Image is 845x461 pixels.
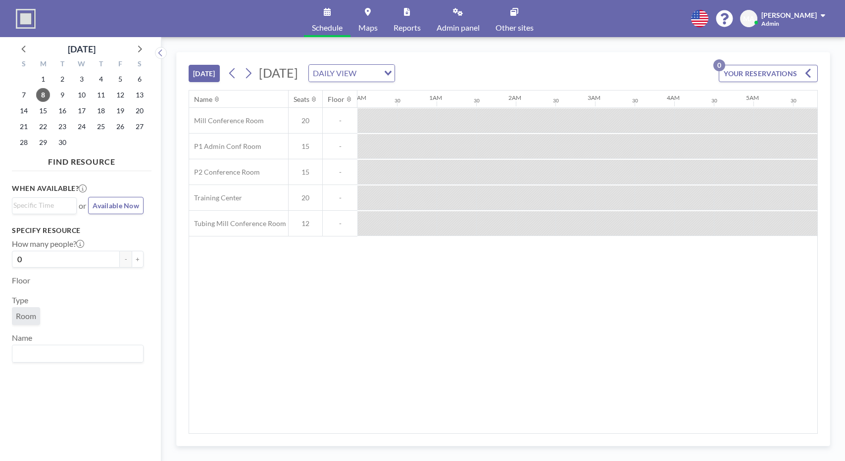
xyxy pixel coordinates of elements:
[113,88,127,102] span: Friday, September 12, 2025
[88,197,144,214] button: Available Now
[13,347,138,360] input: Search for option
[588,94,600,101] div: 3AM
[289,168,322,177] span: 15
[323,116,357,125] span: -
[289,116,322,125] span: 20
[17,136,31,149] span: Sunday, September 28, 2025
[189,219,286,228] span: Tubing Mill Conference Room
[289,142,322,151] span: 15
[94,120,108,134] span: Thursday, September 25, 2025
[328,95,345,104] div: Floor
[743,14,754,23] span: MA
[16,311,36,321] span: Room
[309,65,395,82] div: Search for option
[323,168,357,177] span: -
[719,65,818,82] button: YOUR RESERVATIONS0
[94,104,108,118] span: Thursday, September 18, 2025
[632,97,638,104] div: 30
[36,104,50,118] span: Monday, September 15, 2025
[55,120,69,134] span: Tuesday, September 23, 2025
[53,58,72,71] div: T
[312,24,343,32] span: Schedule
[12,276,30,285] label: Floor
[132,251,144,268] button: +
[17,88,31,102] span: Sunday, September 7, 2025
[395,97,400,104] div: 30
[16,9,36,29] img: organization-logo
[259,65,298,80] span: [DATE]
[508,94,521,101] div: 2AM
[437,24,480,32] span: Admin panel
[120,251,132,268] button: -
[133,88,147,102] span: Saturday, September 13, 2025
[12,333,32,343] label: Name
[113,120,127,134] span: Friday, September 26, 2025
[761,20,779,27] span: Admin
[294,95,309,104] div: Seats
[12,226,144,235] h3: Specify resource
[110,58,130,71] div: F
[14,58,34,71] div: S
[12,345,143,362] div: Search for option
[130,58,149,71] div: S
[12,239,84,249] label: How many people?
[36,136,50,149] span: Monday, September 29, 2025
[791,97,796,104] div: 30
[713,59,725,71] p: 0
[474,97,480,104] div: 30
[55,88,69,102] span: Tuesday, September 9, 2025
[55,104,69,118] span: Tuesday, September 16, 2025
[72,58,92,71] div: W
[189,116,264,125] span: Mill Conference Room
[667,94,680,101] div: 4AM
[91,58,110,71] div: T
[75,104,89,118] span: Wednesday, September 17, 2025
[311,67,358,80] span: DAILY VIEW
[34,58,53,71] div: M
[75,72,89,86] span: Wednesday, September 3, 2025
[323,193,357,202] span: -
[496,24,534,32] span: Other sites
[93,201,139,210] span: Available Now
[17,120,31,134] span: Sunday, September 21, 2025
[189,193,242,202] span: Training Center
[75,88,89,102] span: Wednesday, September 10, 2025
[113,72,127,86] span: Friday, September 5, 2025
[13,200,71,211] input: Search for option
[113,104,127,118] span: Friday, September 19, 2025
[323,219,357,228] span: -
[189,142,261,151] span: P1 Admin Conf Room
[289,193,322,202] span: 20
[194,95,212,104] div: Name
[12,295,28,305] label: Type
[711,97,717,104] div: 30
[12,198,76,213] div: Search for option
[94,88,108,102] span: Thursday, September 11, 2025
[36,72,50,86] span: Monday, September 1, 2025
[55,136,69,149] span: Tuesday, September 30, 2025
[189,168,260,177] span: P2 Conference Room
[55,72,69,86] span: Tuesday, September 2, 2025
[133,104,147,118] span: Saturday, September 20, 2025
[323,142,357,151] span: -
[189,65,220,82] button: [DATE]
[36,88,50,102] span: Monday, September 8, 2025
[746,94,759,101] div: 5AM
[68,42,96,56] div: [DATE]
[133,72,147,86] span: Saturday, September 6, 2025
[429,94,442,101] div: 1AM
[394,24,421,32] span: Reports
[75,120,89,134] span: Wednesday, September 24, 2025
[553,97,559,104] div: 30
[94,72,108,86] span: Thursday, September 4, 2025
[359,67,378,80] input: Search for option
[12,153,151,167] h4: FIND RESOURCE
[350,94,366,101] div: 12AM
[289,219,322,228] span: 12
[358,24,378,32] span: Maps
[17,104,31,118] span: Sunday, September 14, 2025
[133,120,147,134] span: Saturday, September 27, 2025
[36,120,50,134] span: Monday, September 22, 2025
[79,201,86,211] span: or
[761,11,817,19] span: [PERSON_NAME]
